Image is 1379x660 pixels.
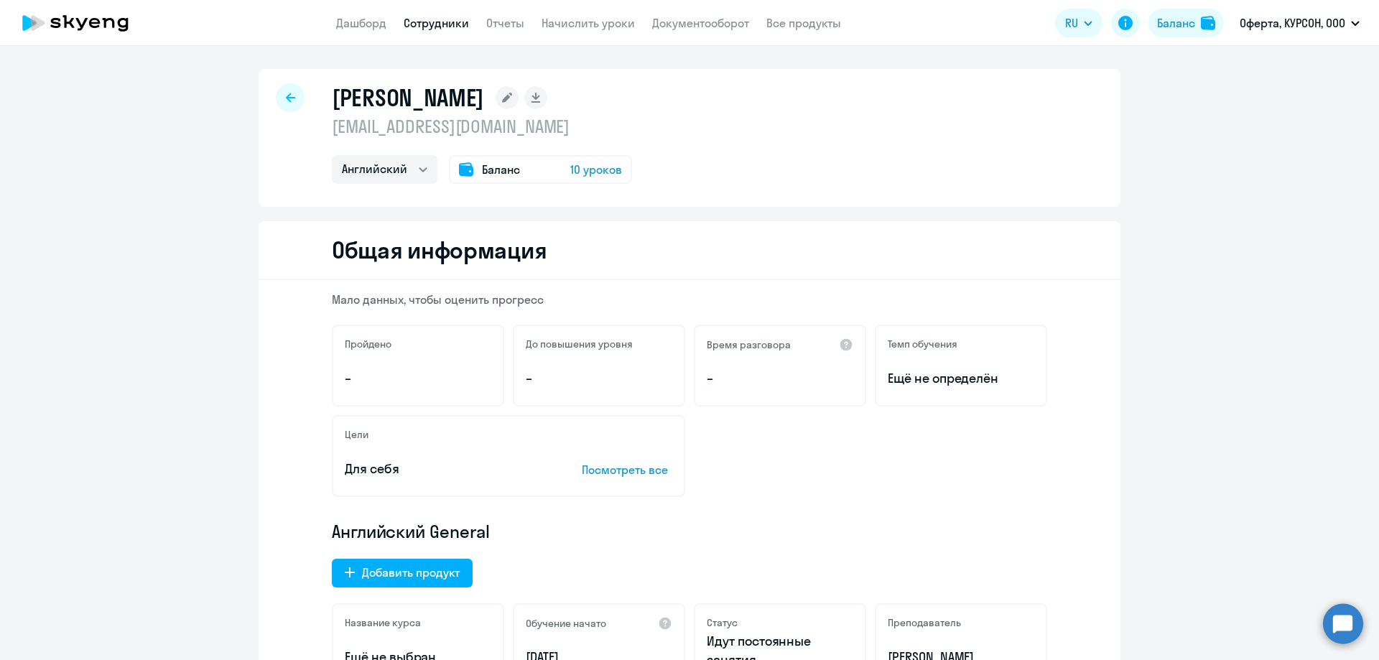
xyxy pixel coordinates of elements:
[345,460,537,478] p: Для себя
[1148,9,1224,37] button: Балансbalance
[652,16,749,30] a: Документооборот
[332,292,1047,307] p: Мало данных, чтобы оценить прогресс
[345,428,368,441] h5: Цели
[570,161,622,178] span: 10 уроков
[707,369,853,388] p: –
[526,369,672,388] p: –
[1157,14,1195,32] div: Баланс
[345,338,391,350] h5: Пройдено
[526,338,633,350] h5: До повышения уровня
[1232,6,1367,40] button: Оферта, КУРСОН, ООО
[1201,16,1215,30] img: balance
[332,83,484,112] h1: [PERSON_NAME]
[332,115,632,138] p: [EMAIL_ADDRESS][DOMAIN_NAME]
[482,161,520,178] span: Баланс
[888,616,961,629] h5: Преподаватель
[332,520,490,543] span: Английский General
[1055,9,1102,37] button: RU
[332,236,547,264] h2: Общая информация
[707,616,738,629] h5: Статус
[1240,14,1345,32] p: Оферта, КУРСОН, ООО
[888,338,957,350] h5: Темп обучения
[766,16,841,30] a: Все продукты
[707,338,791,351] h5: Время разговора
[526,617,606,630] h5: Обучение начато
[888,369,1034,388] span: Ещё не определён
[345,369,491,388] p: –
[362,564,460,581] div: Добавить продукт
[345,616,421,629] h5: Название курса
[1065,14,1078,32] span: RU
[404,16,469,30] a: Сотрудники
[582,461,672,478] p: Посмотреть все
[542,16,635,30] a: Начислить уроки
[486,16,524,30] a: Отчеты
[336,16,386,30] a: Дашборд
[332,559,473,587] button: Добавить продукт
